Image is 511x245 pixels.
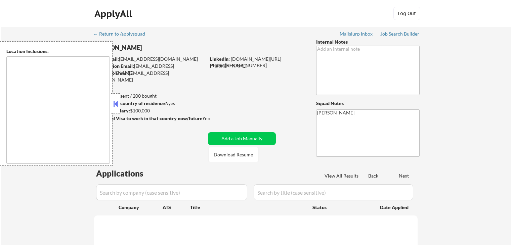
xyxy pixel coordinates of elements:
[6,48,110,55] div: Location Inclusions:
[205,115,224,122] div: no
[393,7,420,20] button: Log Out
[210,62,225,68] strong: Phone:
[94,107,206,114] div: $100,000
[325,173,360,179] div: View All Results
[312,201,370,213] div: Status
[96,169,163,178] div: Applications
[93,31,152,38] a: ← Return to /applysquad
[94,56,206,62] div: [EMAIL_ADDRESS][DOMAIN_NAME]
[380,204,410,211] div: Date Applied
[316,100,420,107] div: Squad Notes
[163,204,190,211] div: ATS
[208,132,276,145] button: Add a Job Manually
[210,62,305,69] div: [PHONE_NUMBER]
[380,32,420,36] div: Job Search Builder
[210,56,281,68] a: [DOMAIN_NAME][URL][PERSON_NAME]
[94,63,206,76] div: [EMAIL_ADDRESS][DOMAIN_NAME]
[94,100,168,106] strong: Can work in country of residence?:
[368,173,379,179] div: Back
[316,39,420,45] div: Internal Notes
[210,56,230,62] strong: LinkedIn:
[96,184,247,200] input: Search by company (case sensitive)
[209,147,258,162] button: Download Resume
[94,115,206,121] strong: Will need Visa to work in that country now/future?:
[119,204,163,211] div: Company
[399,173,410,179] div: Next
[93,32,152,36] div: ← Return to /applysquad
[340,32,373,36] div: Mailslurp Inbox
[340,31,373,38] a: Mailslurp Inbox
[94,70,206,83] div: [EMAIL_ADDRESS][DOMAIN_NAME]
[94,93,206,99] div: 128 sent / 200 bought
[94,44,232,52] div: [PERSON_NAME]
[190,204,306,211] div: Title
[254,184,413,200] input: Search by title (case sensitive)
[94,8,134,19] div: ApplyAll
[94,100,204,107] div: yes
